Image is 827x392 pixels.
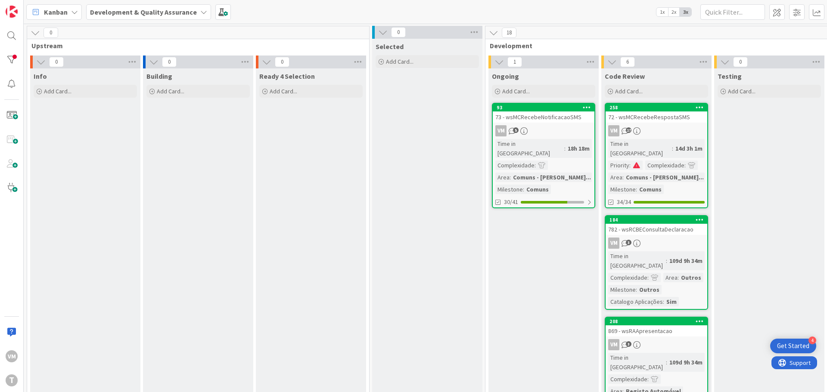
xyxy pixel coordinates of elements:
[609,318,707,324] div: 208
[157,87,184,95] span: Add Card...
[636,285,637,294] span: :
[700,4,765,20] input: Quick Filter...
[492,72,519,80] span: Ongoing
[44,28,58,38] span: 0
[624,173,706,182] div: Comuns - [PERSON_NAME]...
[495,185,523,194] div: Milestone
[376,42,404,51] span: Selected
[608,161,629,170] div: Priority
[606,111,707,123] div: 72 - wsMCRecebeRespostaSMS
[733,57,748,67] span: 0
[678,273,679,282] span: :
[495,125,507,136] div: VM
[493,125,594,136] div: VM
[609,217,707,223] div: 184
[663,273,678,282] div: Area
[259,72,315,80] span: Ready 4 Selection
[668,8,680,16] span: 2x
[666,256,667,265] span: :
[497,105,594,111] div: 93
[605,72,645,80] span: Code Review
[606,318,707,325] div: 208
[636,185,637,194] span: :
[656,8,668,16] span: 1x
[637,285,662,294] div: Outros
[808,336,816,344] div: 4
[664,297,679,306] div: Sim
[162,57,177,67] span: 0
[566,144,592,153] div: 18h 18m
[606,238,707,249] div: VM
[608,173,622,182] div: Area
[495,173,510,182] div: Area
[629,161,631,170] span: :
[609,105,707,111] div: 258
[90,8,197,16] b: Development & Quality Assurance
[511,173,593,182] div: Comuns - [PERSON_NAME]...
[275,57,289,67] span: 0
[386,58,413,65] span: Add Card...
[606,104,707,123] div: 25872 - wsMCRecebeRespostaSMS
[684,161,686,170] span: :
[391,27,406,37] span: 0
[31,41,358,50] span: Upstream
[146,72,172,80] span: Building
[606,216,707,224] div: 184
[493,111,594,123] div: 73 - wsMCRecebeNotificacaoSMS
[493,104,594,123] div: 9373 - wsMCRecebeNotificacaoSMS
[270,87,297,95] span: Add Card...
[637,185,664,194] div: Comuns
[606,224,707,235] div: 782 - wsRCBEConsultaDeclaracao
[608,125,619,136] div: VM
[18,1,39,12] span: Support
[770,339,816,353] div: Open Get Started checklist, remaining modules: 4
[523,185,524,194] span: :
[667,358,705,367] div: 109d 9h 34m
[728,87,755,95] span: Add Card...
[606,339,707,350] div: VM
[663,297,664,306] span: :
[666,358,667,367] span: :
[608,297,663,306] div: Catalogo Aplicações
[493,104,594,111] div: 93
[49,57,64,67] span: 0
[673,144,705,153] div: 14d 3h 1m
[615,87,643,95] span: Add Card...
[608,238,619,249] div: VM
[608,339,619,350] div: VM
[6,374,18,386] div: T
[524,185,551,194] div: Comuns
[510,173,511,182] span: :
[620,57,635,67] span: 6
[564,144,566,153] span: :
[622,173,624,182] span: :
[44,7,68,17] span: Kanban
[672,144,673,153] span: :
[608,273,647,282] div: Complexidade
[645,161,684,170] div: Complexidade
[606,325,707,336] div: 869 - wsRAApresentacao
[608,374,647,384] div: Complexidade
[535,161,536,170] span: :
[679,273,703,282] div: Outros
[513,127,519,133] span: 5
[647,273,649,282] span: :
[617,198,631,207] span: 34/34
[507,57,522,67] span: 1
[608,251,666,270] div: Time in [GEOGRAPHIC_DATA]
[626,341,631,347] span: 3
[667,256,705,265] div: 109d 9h 34m
[718,72,742,80] span: Testing
[504,198,518,207] span: 30/41
[606,125,707,136] div: VM
[606,104,707,111] div: 258
[502,28,516,38] span: 18
[680,8,691,16] span: 3x
[495,161,535,170] div: Complexidade
[6,350,18,362] div: VM
[502,87,530,95] span: Add Card...
[44,87,72,95] span: Add Card...
[606,216,707,235] div: 184782 - wsRCBEConsultaDeclaracao
[777,342,809,350] div: Get Started
[608,285,636,294] div: Milestone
